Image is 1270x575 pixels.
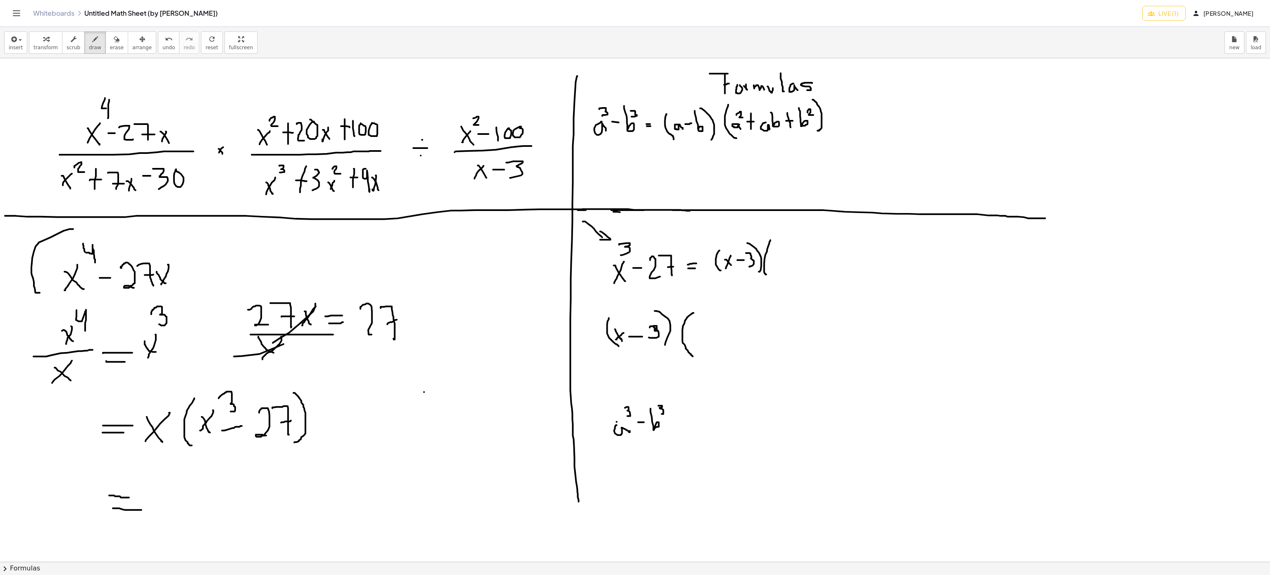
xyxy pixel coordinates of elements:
span: new [1229,45,1240,50]
span: erase [110,45,124,50]
span: [PERSON_NAME] [1194,10,1253,17]
button: scrub [62,31,85,54]
i: refresh [208,34,216,44]
span: insert [9,45,23,50]
span: undo [162,45,175,50]
button: [PERSON_NAME] [1187,6,1260,21]
span: fullscreen [229,45,253,50]
span: scrub [67,45,80,50]
span: Live (1) [1149,10,1179,17]
button: arrange [128,31,156,54]
button: draw [84,31,106,54]
span: transform [33,45,58,50]
button: new [1225,31,1244,54]
i: undo [165,34,173,44]
a: Whiteboards [33,9,74,17]
button: redoredo [179,31,199,54]
span: redo [184,45,195,50]
span: draw [89,45,101,50]
button: transform [29,31,62,54]
button: undoundo [158,31,179,54]
span: arrange [132,45,152,50]
span: load [1251,45,1261,50]
button: Live (1) [1142,6,1186,21]
button: Toggle navigation [10,7,23,20]
span: reset [205,45,218,50]
button: erase [105,31,128,54]
button: load [1246,31,1266,54]
button: fullscreen [224,31,258,54]
button: insert [4,31,27,54]
button: refreshreset [201,31,222,54]
i: redo [185,34,193,44]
